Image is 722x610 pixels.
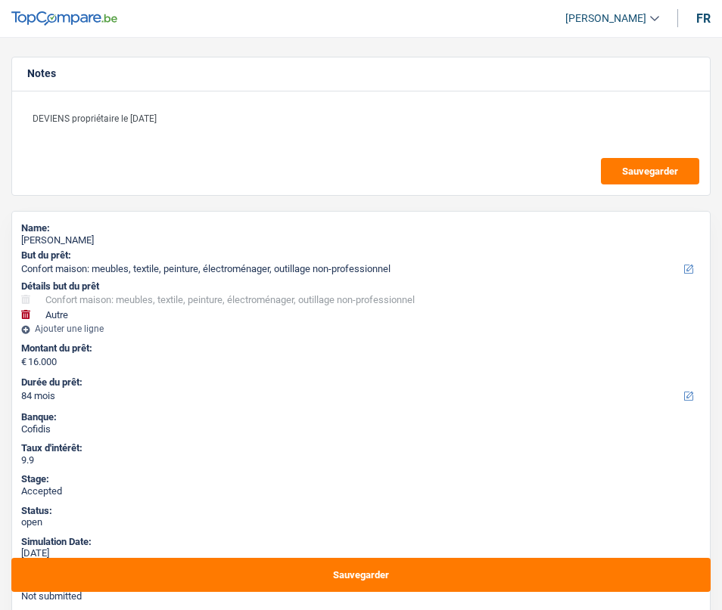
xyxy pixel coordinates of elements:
button: Sauvegarder [11,558,711,592]
div: Détails but du prêt [21,280,701,293]
button: Sauvegarder [601,158,699,184]
span: Sauvegarder [622,166,678,176]
div: fr [696,11,711,26]
div: 9.9 [21,454,701,466]
div: Banque: [21,411,701,423]
label: But du prêt: [21,249,698,262]
h5: Notes [27,67,695,80]
div: Stage: [21,473,701,485]
span: € [21,356,26,368]
img: TopCompare Logo [11,11,117,26]
div: Accepted [21,485,701,497]
div: [PERSON_NAME] [21,234,701,246]
span: [PERSON_NAME] [565,12,646,25]
div: [DATE] [21,547,701,559]
div: Ajouter une ligne [21,324,701,334]
label: Montant du prêt: [21,342,698,355]
div: Taux d'intérêt: [21,442,701,454]
a: [PERSON_NAME] [553,6,659,31]
div: Name: [21,222,701,234]
label: Durée du prêt: [21,376,698,389]
div: Simulation Date: [21,536,701,548]
div: open [21,516,701,528]
div: Cofidis [21,423,701,435]
div: Status: [21,505,701,517]
div: Not submitted [21,590,701,602]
